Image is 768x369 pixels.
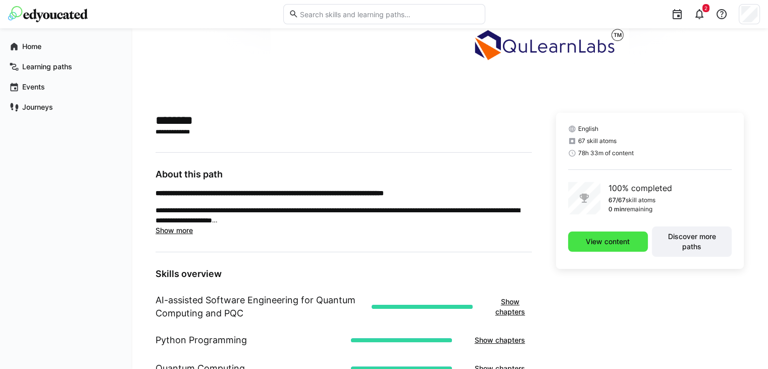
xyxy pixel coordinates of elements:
p: 100% completed [608,182,672,194]
span: 2 [704,5,707,11]
h1: AI-assisted Software Engineering for Quantum Computing and PQC [156,294,364,320]
span: Show more [156,226,193,235]
span: English [578,125,598,133]
h3: Skills overview [156,268,532,280]
button: Show chapters [489,292,532,322]
span: Discover more paths [657,232,727,252]
span: 78h 33m of content [578,149,634,157]
p: skill atoms [626,196,655,204]
span: Show chapters [494,297,527,317]
span: View content [584,237,631,247]
h1: Python Programming [156,334,247,347]
span: Show chapters [473,335,527,345]
button: Show chapters [468,330,532,350]
p: remaining [625,205,652,213]
button: Discover more paths [652,226,732,257]
button: View content [568,232,648,252]
p: 0 min [608,205,625,213]
span: 67 skill atoms [578,137,617,145]
p: 67/67 [608,196,626,204]
h3: About this path [156,169,532,180]
input: Search skills and learning paths… [298,10,479,19]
